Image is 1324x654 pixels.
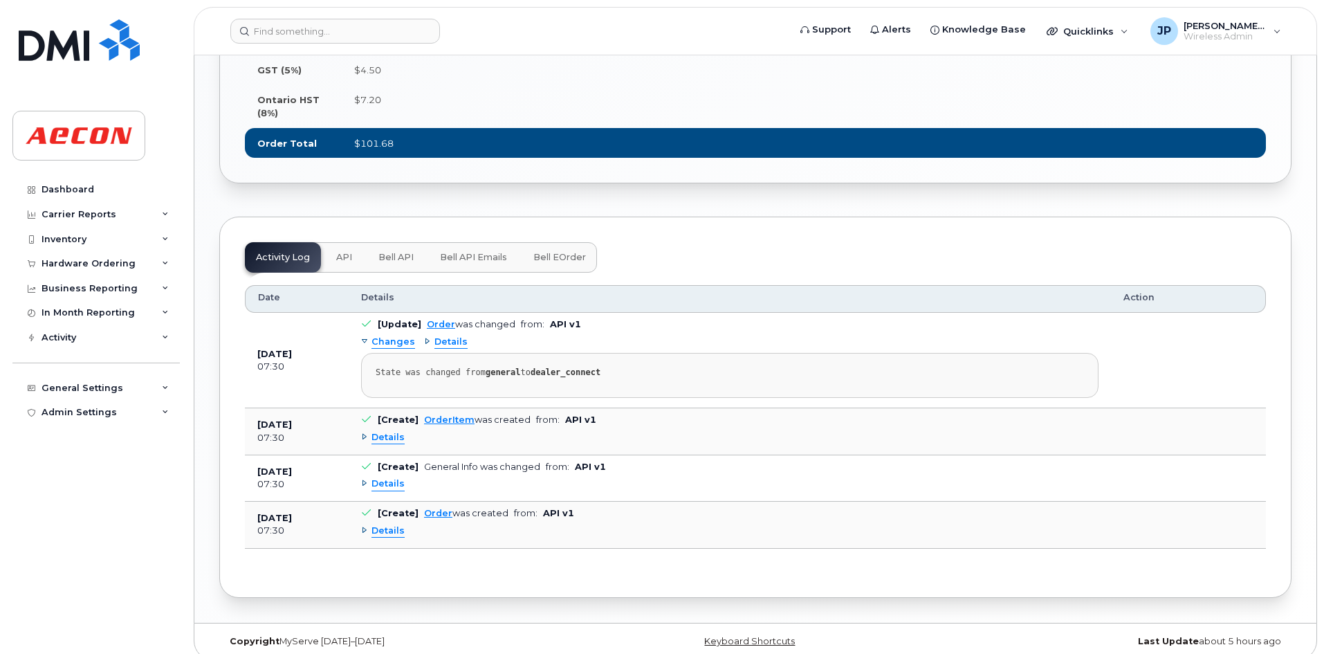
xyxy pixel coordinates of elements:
[371,478,405,491] span: Details
[521,319,544,329] span: from:
[1157,23,1171,39] span: JP
[371,431,405,444] span: Details
[565,415,596,425] b: API v1
[376,367,1084,378] div: State was changed from to
[424,415,475,425] a: OrderItem
[550,319,581,329] b: API v1
[424,415,531,425] div: was created
[378,462,419,472] b: [Create]
[230,19,440,44] input: Find something...
[543,508,574,518] b: API v1
[257,419,292,430] b: [DATE]
[378,508,419,518] b: [Create]
[424,508,452,518] a: Order
[378,319,421,329] b: [Update]
[361,291,394,304] span: Details
[427,319,515,329] div: was changed
[371,336,415,349] span: Changes
[257,432,336,444] div: 07:30
[378,252,414,263] span: Bell API
[861,16,921,44] a: Alerts
[257,525,336,537] div: 07:30
[1141,17,1291,45] div: Jaimini Punjabi
[1037,17,1138,45] div: Quicklinks
[258,291,280,304] span: Date
[257,137,317,150] label: Order Total
[219,636,577,647] div: MyServe [DATE]–[DATE]
[257,93,329,119] label: Ontario HST (8%)
[882,23,911,37] span: Alerts
[230,636,279,646] strong: Copyright
[257,361,336,373] div: 07:30
[812,23,851,37] span: Support
[791,16,861,44] a: Support
[575,462,606,472] b: API v1
[536,415,560,425] span: from:
[427,319,455,329] a: Order
[336,252,352,263] span: API
[533,252,586,263] span: Bell eOrder
[424,508,508,518] div: was created
[257,478,336,491] div: 07:30
[378,415,419,425] b: [Create]
[354,138,394,149] span: $101.68
[531,367,600,377] strong: dealer_connect
[486,367,521,377] strong: general
[354,94,381,105] span: $7.20
[257,513,292,523] b: [DATE]
[934,636,1291,647] div: about 5 hours ago
[440,252,507,263] span: Bell API Emails
[942,23,1026,37] span: Knowledge Base
[704,636,795,646] a: Keyboard Shortcuts
[1184,31,1267,42] span: Wireless Admin
[1063,26,1114,37] span: Quicklinks
[257,349,292,359] b: [DATE]
[1138,636,1199,646] strong: Last Update
[354,64,381,75] span: $4.50
[1111,285,1266,313] th: Action
[371,525,405,538] span: Details
[424,462,540,472] div: General Info was changed
[921,16,1036,44] a: Knowledge Base
[434,336,468,349] span: Details
[514,508,537,518] span: from:
[1184,20,1267,31] span: [PERSON_NAME] Punjabi
[257,466,292,477] b: [DATE]
[546,462,569,472] span: from:
[257,64,302,77] label: GST (5%)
